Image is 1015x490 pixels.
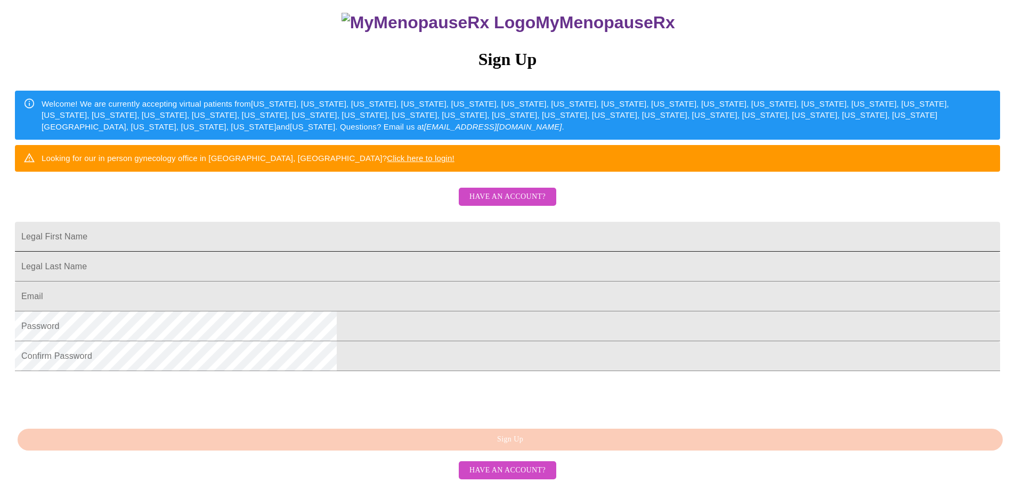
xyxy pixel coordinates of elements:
[456,199,559,208] a: Have an account?
[342,13,535,33] img: MyMenopauseRx Logo
[15,50,1000,69] h3: Sign Up
[15,376,177,418] iframe: reCAPTCHA
[387,154,454,163] a: Click here to login!
[42,148,454,168] div: Looking for our in person gynecology office in [GEOGRAPHIC_DATA], [GEOGRAPHIC_DATA]?
[459,188,556,206] button: Have an account?
[469,190,546,204] span: Have an account?
[459,461,556,480] button: Have an account?
[17,13,1001,33] h3: MyMenopauseRx
[456,464,559,473] a: Have an account?
[424,122,562,131] em: [EMAIL_ADDRESS][DOMAIN_NAME]
[469,464,546,477] span: Have an account?
[42,94,992,136] div: Welcome! We are currently accepting virtual patients from [US_STATE], [US_STATE], [US_STATE], [US...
